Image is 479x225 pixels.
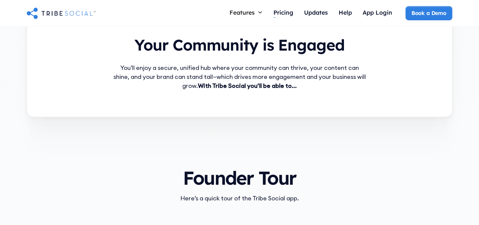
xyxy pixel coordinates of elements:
[154,194,325,203] div: Here’s a quick tour of the Tribe Social app.
[299,6,333,20] a: Updates
[198,82,297,89] strong: With Tribe Social you’ll be able to…
[405,6,452,20] a: Book a Demo
[363,9,392,16] div: App Login
[112,35,367,55] h2: Your Community is Engaged
[230,9,255,16] div: Features
[224,6,268,19] div: Features
[27,6,96,20] a: home
[154,168,325,188] h3: Founder Tour
[339,9,352,16] div: Help
[333,6,357,20] a: Help
[268,6,299,20] a: Pricing
[357,6,398,20] a: App Login
[273,9,293,16] div: Pricing
[304,9,328,16] div: Updates
[112,63,367,90] div: You’ll enjoy a secure, unified hub where your community can thrive, your content can shine, and y...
